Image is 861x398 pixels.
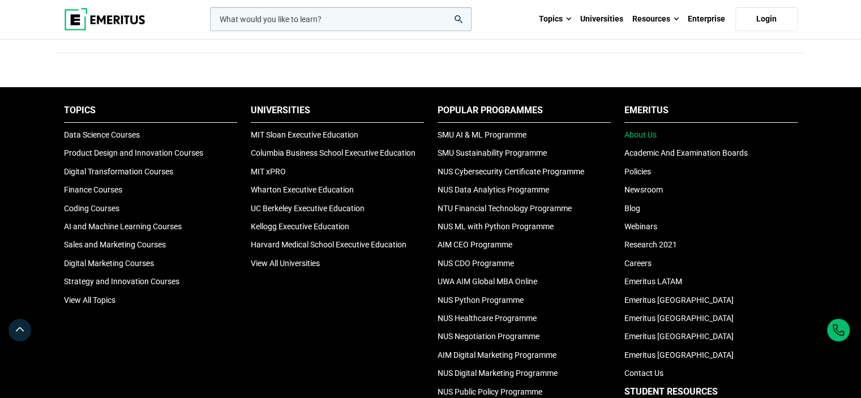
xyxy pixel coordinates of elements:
[64,277,179,286] a: Strategy and Innovation Courses
[438,204,572,213] a: NTU Financial Technology Programme
[624,332,734,341] a: Emeritus [GEOGRAPHIC_DATA]
[64,222,182,231] a: AI and Machine Learning Courses
[624,148,748,157] a: Academic And Examination Boards
[624,277,682,286] a: Emeritus LATAM
[251,259,320,268] a: View All Universities
[64,130,140,139] a: Data Science Courses
[64,240,166,249] a: Sales and Marketing Courses
[64,148,203,157] a: Product Design and Innovation Courses
[438,332,539,341] a: NUS Negotiation Programme
[624,222,657,231] a: Webinars
[438,148,547,157] a: SMU Sustainability Programme
[624,130,657,139] a: About Us
[251,222,349,231] a: Kellogg Executive Education
[64,185,122,194] a: Finance Courses
[438,259,514,268] a: NUS CDO Programme
[438,314,537,323] a: NUS Healthcare Programme
[624,204,640,213] a: Blog
[64,204,119,213] a: Coding Courses
[438,369,558,378] a: NUS Digital Marketing Programme
[624,185,663,194] a: Newsroom
[438,185,549,194] a: NUS Data Analytics Programme
[64,296,115,305] a: View All Topics
[624,259,652,268] a: Careers
[438,387,542,396] a: NUS Public Policy Programme
[251,167,286,176] a: MIT xPRO
[624,350,734,360] a: Emeritus [GEOGRAPHIC_DATA]
[64,167,173,176] a: Digital Transformation Courses
[251,204,365,213] a: UC Berkeley Executive Education
[438,296,524,305] a: NUS Python Programme
[438,130,526,139] a: SMU AI & ML Programme
[735,7,798,31] a: Login
[624,314,734,323] a: Emeritus [GEOGRAPHIC_DATA]
[624,296,734,305] a: Emeritus [GEOGRAPHIC_DATA]
[438,350,556,360] a: AIM Digital Marketing Programme
[251,148,415,157] a: Columbia Business School Executive Education
[624,167,651,176] a: Policies
[251,185,354,194] a: Wharton Executive Education
[251,130,358,139] a: MIT Sloan Executive Education
[210,7,472,31] input: woocommerce-product-search-field-0
[438,240,512,249] a: AIM CEO Programme
[251,240,406,249] a: Harvard Medical School Executive Education
[438,222,554,231] a: NUS ML with Python Programme
[438,167,584,176] a: NUS Cybersecurity Certificate Programme
[438,277,537,286] a: UWA AIM Global MBA Online
[624,240,677,249] a: Research 2021
[624,369,663,378] a: Contact Us
[64,259,154,268] a: Digital Marketing Courses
